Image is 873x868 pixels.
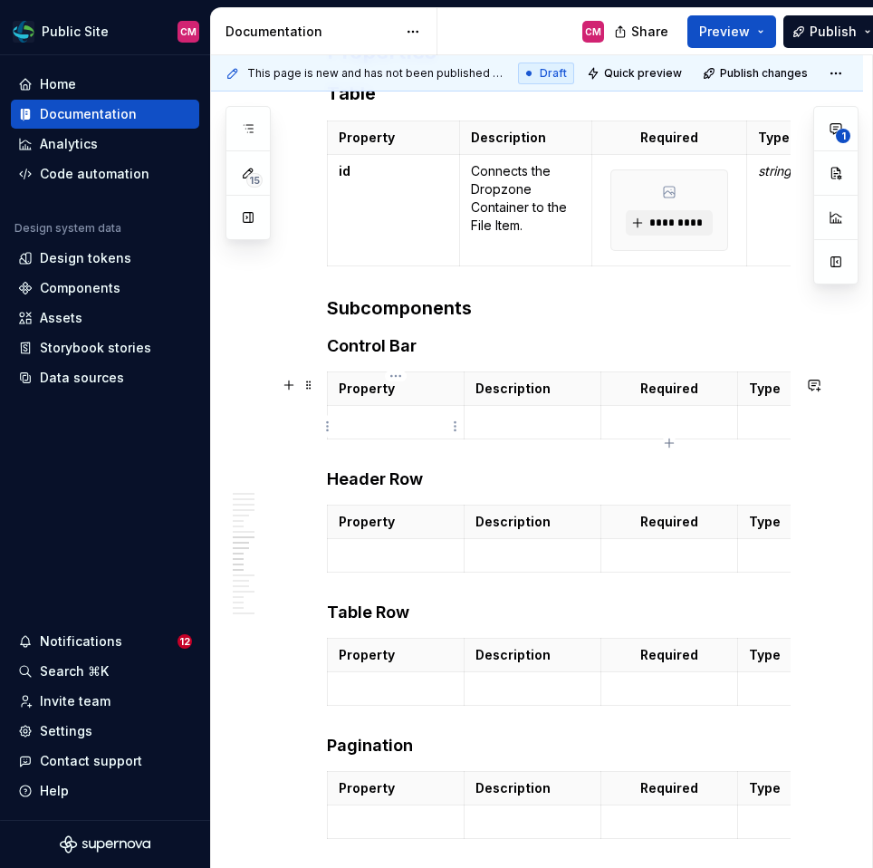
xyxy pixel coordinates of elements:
[60,835,150,854] svg: Supernova Logo
[758,163,791,178] em: string
[246,173,263,188] span: 15
[327,295,791,321] h3: Subcomponents
[640,780,698,796] strong: Required
[810,23,857,41] span: Publish
[40,752,142,770] div: Contact support
[605,15,680,48] button: Share
[749,780,781,796] strong: Type
[11,687,199,716] a: Invite team
[640,130,698,145] strong: Required
[4,12,206,51] button: Public SiteCM
[11,717,199,746] a: Settings
[339,780,395,796] strong: Property
[177,634,192,649] span: 12
[339,130,395,145] strong: Property
[40,75,76,93] div: Home
[540,66,567,81] span: Draft
[749,514,781,529] strong: Type
[11,274,199,303] a: Components
[339,381,395,396] strong: Property
[749,381,781,396] strong: Type
[697,61,816,86] button: Publish changes
[475,647,551,662] strong: Description
[40,309,82,327] div: Assets
[604,66,682,81] span: Quick preview
[11,70,199,99] a: Home
[327,81,791,106] h3: Table
[40,722,92,740] div: Settings
[40,279,120,297] div: Components
[11,333,199,362] a: Storybook stories
[640,381,698,396] strong: Required
[758,130,790,145] strong: Type
[40,632,122,651] div: Notifications
[14,221,121,236] div: Design system data
[225,23,397,41] div: Documentation
[11,747,199,776] button: Contact support
[40,692,110,710] div: Invite team
[11,100,199,129] a: Documentation
[247,66,504,81] span: This page is new and has not been published yet.
[40,782,69,800] div: Help
[585,24,601,39] div: CM
[475,514,551,529] strong: Description
[11,130,199,159] a: Analytics
[11,627,199,656] button: Notifications12
[11,244,199,273] a: Design tokens
[720,66,808,81] span: Publish changes
[471,130,546,145] strong: Description
[13,21,34,43] img: f6f21888-ac52-4431-a6ea-009a12e2bf23.png
[40,165,149,183] div: Code automation
[581,61,690,86] button: Quick preview
[40,105,137,123] div: Documentation
[11,363,199,392] a: Data sources
[687,15,776,48] button: Preview
[40,339,151,357] div: Storybook stories
[40,249,131,267] div: Design tokens
[11,776,199,805] button: Help
[180,24,197,39] div: CM
[339,163,350,178] strong: id
[475,780,551,796] strong: Description
[475,381,551,396] strong: Description
[699,23,750,41] span: Preview
[327,335,791,357] h4: Control Bar
[640,514,698,529] strong: Required
[339,647,395,662] strong: Property
[40,135,98,153] div: Analytics
[11,304,199,333] a: Assets
[327,468,791,490] h4: Header Row
[471,162,580,235] p: Connects the Dropzone Container to the File Item.
[749,647,781,662] strong: Type
[339,514,395,529] strong: Property
[631,23,668,41] span: Share
[640,647,698,662] strong: Required
[11,657,199,686] button: Search ⌘K
[40,369,124,387] div: Data sources
[11,159,199,188] a: Code automation
[42,23,109,41] div: Public Site
[40,662,109,680] div: Search ⌘K
[327,602,791,623] h4: Table Row
[327,735,791,757] h4: Pagination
